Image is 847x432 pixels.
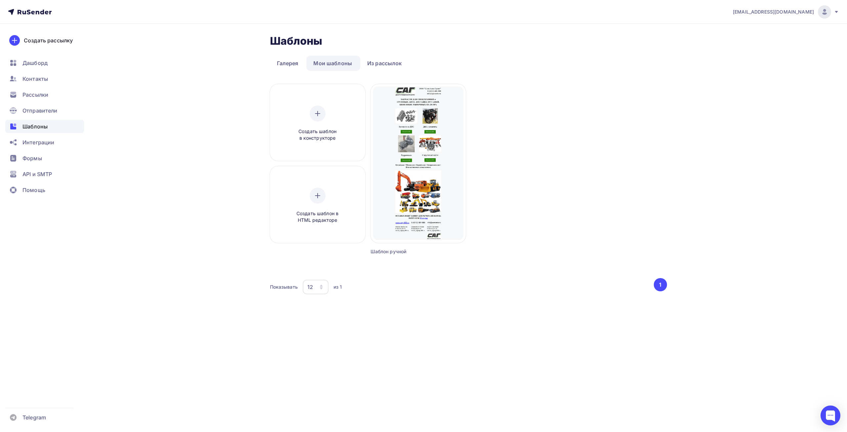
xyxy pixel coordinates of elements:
[5,152,84,165] a: Формы
[270,284,298,290] div: Показывать
[286,128,349,142] span: Создать шаблон в конструкторе
[733,5,839,19] a: [EMAIL_ADDRESS][DOMAIN_NAME]
[733,9,814,15] span: [EMAIL_ADDRESS][DOMAIN_NAME]
[306,56,359,71] a: Мои шаблоны
[5,72,84,85] a: Контакты
[22,107,58,115] span: Отправители
[371,248,442,255] div: Шаблон ручной
[22,154,42,162] span: Формы
[22,186,45,194] span: Помощь
[22,138,54,146] span: Интеграции
[5,88,84,101] a: Рассылки
[307,283,313,291] div: 12
[286,210,349,224] span: Создать шаблон в HTML редакторе
[654,278,667,291] button: Go to page 1
[652,278,667,291] ul: Pagination
[360,56,409,71] a: Из рассылок
[270,56,305,71] a: Галерея
[22,122,48,130] span: Шаблоны
[22,170,52,178] span: API и SMTP
[5,104,84,117] a: Отправители
[334,284,342,290] div: из 1
[5,56,84,70] a: Дашборд
[22,413,46,421] span: Telegram
[22,59,48,67] span: Дашборд
[5,120,84,133] a: Шаблоны
[302,279,329,295] button: 12
[270,34,323,48] h2: Шаблоны
[22,75,48,83] span: Контакты
[22,91,48,99] span: Рассылки
[24,36,73,44] div: Создать рассылку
